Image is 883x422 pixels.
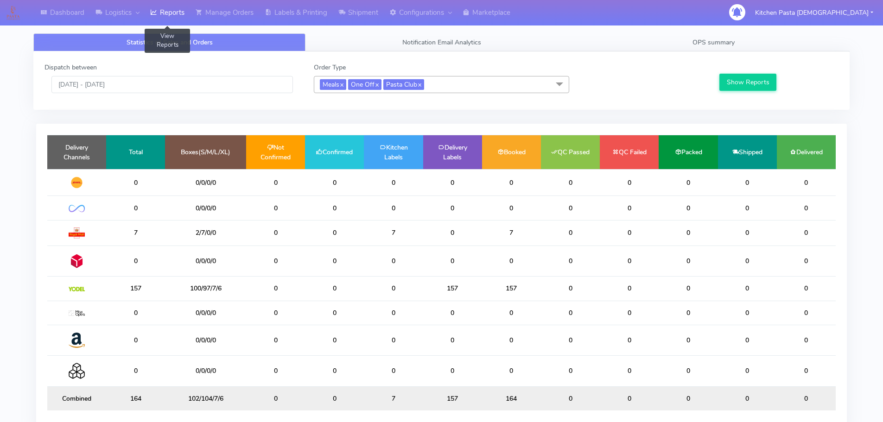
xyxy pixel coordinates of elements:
td: 0 [600,169,659,196]
td: 0 [482,246,541,276]
td: 0 [106,301,165,325]
td: 0 [541,220,600,246]
td: 7 [482,220,541,246]
td: Packed [659,135,718,169]
td: QC Failed [600,135,659,169]
td: 0 [718,220,777,246]
td: 0 [718,356,777,386]
td: 0 [482,301,541,325]
td: 0 [659,386,718,410]
td: 0 [305,169,364,196]
td: 157 [106,277,165,301]
td: 0 [364,277,423,301]
td: 100/97/7/6 [165,277,246,301]
td: 0 [541,246,600,276]
td: Kitchen Labels [364,135,423,169]
td: 0 [106,246,165,276]
a: x [339,79,343,89]
td: 0 [718,301,777,325]
td: 0 [305,386,364,410]
td: 0 [106,196,165,220]
img: DHL [69,176,85,189]
td: 0 [600,196,659,220]
td: 0 [659,169,718,196]
td: QC Passed [541,135,600,169]
td: 0 [659,196,718,220]
td: 0 [106,169,165,196]
td: 0 [364,169,423,196]
td: 0 [659,246,718,276]
td: 0 [600,277,659,301]
td: 0 [718,169,777,196]
a: x [417,79,421,89]
td: 0/0/0/0 [165,301,246,325]
td: 0 [777,301,836,325]
td: 0 [777,220,836,246]
td: 0 [777,196,836,220]
td: 0 [423,246,482,276]
td: 0 [305,196,364,220]
td: 102/104/7/6 [165,386,246,410]
td: 0 [541,196,600,220]
td: 0 [364,356,423,386]
td: 0/0/0/0 [165,356,246,386]
td: 0 [541,301,600,325]
td: 0 [246,325,305,355]
td: 0 [482,325,541,355]
td: 0 [305,277,364,301]
button: Kitchen Pasta [DEMOGRAPHIC_DATA] [748,3,880,22]
td: 0 [718,325,777,355]
td: 0 [718,386,777,410]
span: Statistics of Sales and Orders [127,38,213,47]
td: 0 [659,301,718,325]
span: One Off [348,79,381,90]
td: Delivery Channels [47,135,106,169]
td: Delivered [777,135,836,169]
td: 0 [364,301,423,325]
td: Combined [47,386,106,410]
td: 0 [659,356,718,386]
img: Yodel [69,287,85,291]
td: 2/7/0/0 [165,220,246,246]
td: 0 [423,301,482,325]
td: Booked [482,135,541,169]
td: 0 [423,169,482,196]
td: 0 [246,386,305,410]
img: Collection [69,363,85,379]
span: OPS summary [692,38,735,47]
img: OnFleet [69,205,85,213]
td: 0 [600,325,659,355]
td: 0 [482,356,541,386]
td: 0/0/0/0 [165,196,246,220]
td: 0 [600,356,659,386]
td: 0 [106,325,165,355]
td: 0 [246,220,305,246]
td: 164 [482,386,541,410]
td: 157 [423,386,482,410]
td: 0 [246,196,305,220]
td: Shipped [718,135,777,169]
td: 0 [777,386,836,410]
td: 0 [305,325,364,355]
td: 0 [423,196,482,220]
td: 0 [541,356,600,386]
td: Not Confirmed [246,135,305,169]
span: Pasta Club [383,79,424,90]
label: Dispatch between [44,63,97,72]
td: 0 [423,220,482,246]
td: 0 [305,220,364,246]
label: Order Type [314,63,346,72]
td: 0 [777,325,836,355]
td: 0 [718,277,777,301]
td: Total [106,135,165,169]
input: Pick the Daterange [51,76,293,93]
td: 0 [600,220,659,246]
td: 0 [246,246,305,276]
td: Boxes(S/M/L/XL) [165,135,246,169]
td: 0 [246,301,305,325]
span: Meals [320,79,346,90]
td: 0 [777,169,836,196]
td: 0 [106,356,165,386]
td: 0 [364,246,423,276]
td: 0/0/0/0 [165,325,246,355]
